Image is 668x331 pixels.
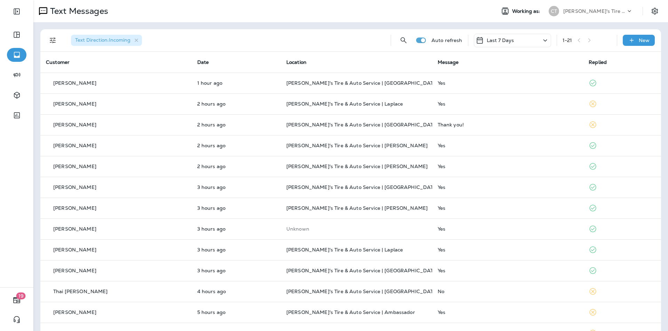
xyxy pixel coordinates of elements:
div: Yes [438,226,578,232]
span: [PERSON_NAME]'s Tire & Auto Service | [GEOGRAPHIC_DATA] [286,288,439,295]
div: Yes [438,247,578,253]
p: [PERSON_NAME] [53,80,96,86]
span: [PERSON_NAME]'s Tire & Auto Service | Laplace [286,247,403,253]
p: [PERSON_NAME] [53,101,96,107]
p: [PERSON_NAME] [53,205,96,211]
p: [PERSON_NAME] [53,122,96,127]
p: Aug 25, 2025 09:00 AM [197,143,275,148]
button: Settings [649,5,661,17]
p: Aug 25, 2025 07:58 AM [197,205,275,211]
p: Aug 25, 2025 07:47 AM [197,268,275,273]
p: Aug 25, 2025 09:49 AM [197,80,275,86]
button: 19 [7,293,26,307]
div: No [438,289,578,294]
p: [PERSON_NAME] [53,164,96,169]
span: 19 [16,292,26,299]
span: [PERSON_NAME]'s Tire & Auto Service | [GEOGRAPHIC_DATA] [286,184,439,190]
div: 1 - 21 [563,38,572,43]
p: Aug 25, 2025 07:52 AM [197,226,275,232]
div: CT [549,6,559,16]
span: Location [286,59,307,65]
p: Aug 25, 2025 09:04 AM [197,101,275,107]
span: [PERSON_NAME]'s Tire & Auto Service | Ambassador [286,309,415,315]
span: [PERSON_NAME]'s Tire & Auto Service | [PERSON_NAME] [286,163,428,169]
div: Yes [438,143,578,148]
p: Aug 25, 2025 06:00 AM [197,309,275,315]
div: Thank you! [438,122,578,127]
span: Replied [589,59,607,65]
div: Yes [438,205,578,211]
p: Aug 25, 2025 08:04 AM [197,184,275,190]
p: [PERSON_NAME] [53,247,96,253]
div: Yes [438,268,578,273]
p: Aug 25, 2025 07:02 AM [197,289,275,294]
div: Yes [438,184,578,190]
span: Customer [46,59,70,65]
p: Text Messages [47,6,108,16]
p: Thai [PERSON_NAME] [53,289,108,294]
button: Filters [46,33,60,47]
span: Text Direction : Incoming [75,37,130,43]
div: Yes [438,80,578,86]
p: [PERSON_NAME]'s Tire & Auto [563,8,626,14]
span: [PERSON_NAME]'s Tire & Auto Service | [GEOGRAPHIC_DATA][PERSON_NAME] [286,267,482,274]
div: Yes [438,309,578,315]
div: Yes [438,101,578,107]
p: Aug 25, 2025 09:03 AM [197,122,275,127]
span: Message [438,59,459,65]
p: [PERSON_NAME] [53,309,96,315]
span: Working as: [512,8,542,14]
div: Yes [438,164,578,169]
button: Expand Sidebar [7,5,26,18]
p: Aug 25, 2025 08:51 AM [197,164,275,169]
span: [PERSON_NAME]'s Tire & Auto Service | [GEOGRAPHIC_DATA] [286,122,439,128]
p: Last 7 Days [487,38,514,43]
p: [PERSON_NAME] [53,268,96,273]
p: New [639,38,650,43]
p: [PERSON_NAME] [53,226,96,232]
p: Aug 25, 2025 07:49 AM [197,247,275,253]
span: [PERSON_NAME]'s Tire & Auto Service | Laplace [286,101,403,107]
span: [PERSON_NAME]'s Tire & Auto Service | [PERSON_NAME] [286,142,428,149]
span: [PERSON_NAME]'s Tire & Auto Service | [GEOGRAPHIC_DATA] [286,80,439,86]
p: Auto refresh [431,38,462,43]
span: [PERSON_NAME]'s Tire & Auto Service | [PERSON_NAME] [286,205,428,211]
p: [PERSON_NAME] [53,184,96,190]
span: Date [197,59,209,65]
div: Text Direction:Incoming [71,35,142,46]
p: [PERSON_NAME] [53,143,96,148]
p: This customer does not have a last location and the phone number they messaged is not assigned to... [286,226,427,232]
button: Search Messages [397,33,411,47]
